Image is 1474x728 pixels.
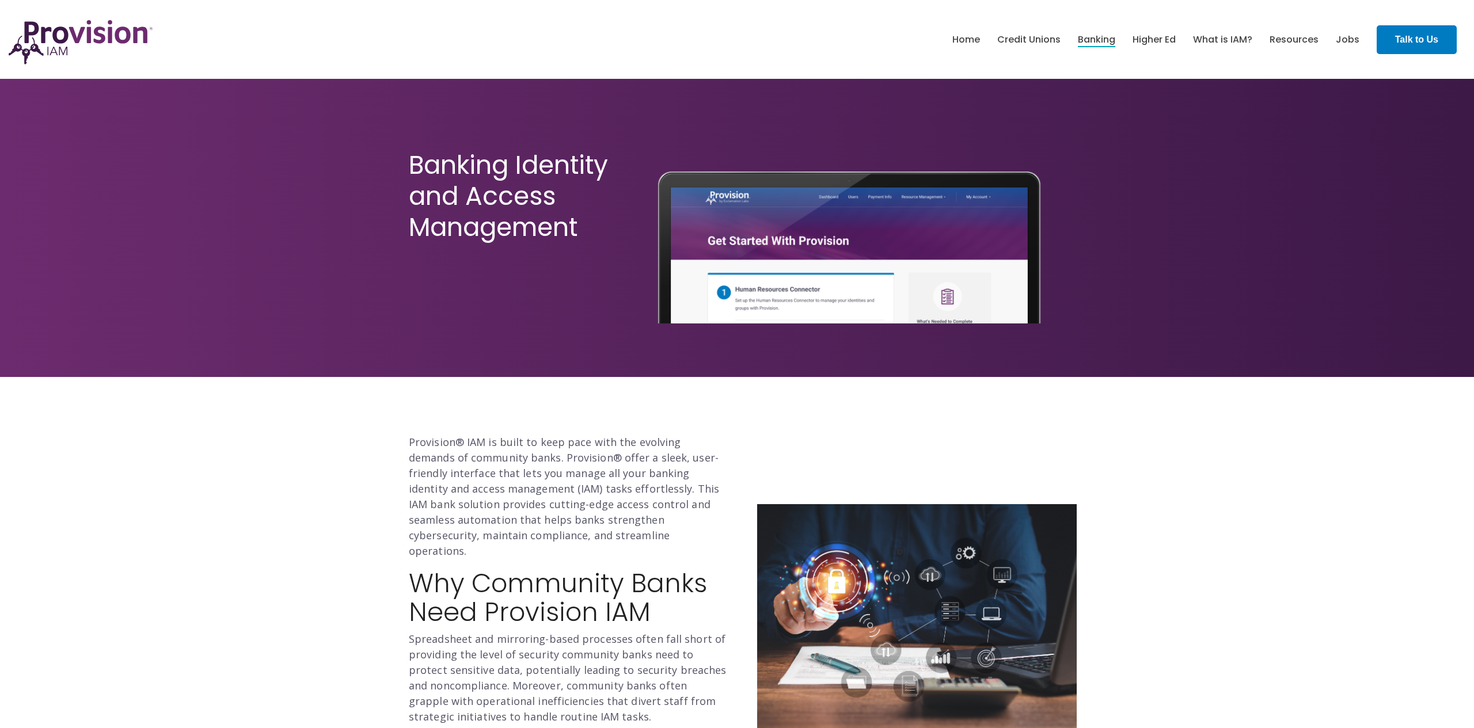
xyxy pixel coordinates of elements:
strong: Talk to Us [1395,35,1438,44]
a: Higher Ed [1133,30,1176,49]
a: Home [952,30,980,49]
a: Banking [1078,30,1115,49]
nav: menu [944,21,1368,58]
p: Provision® IAM is built to keep pace with the evolving demands of community banks. Provision® off... [409,434,728,559]
a: Talk to Us [1377,25,1457,54]
h2: Why Community Banks Need Provision IAM [409,569,728,626]
a: Jobs [1336,30,1359,49]
img: ProvisionIAM-Logo-Purple [9,20,153,64]
a: What is IAM? [1193,30,1252,49]
span: Banking Identity and Access Management [409,147,608,245]
a: Resources [1270,30,1319,49]
a: Credit Unions [997,30,1061,49]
